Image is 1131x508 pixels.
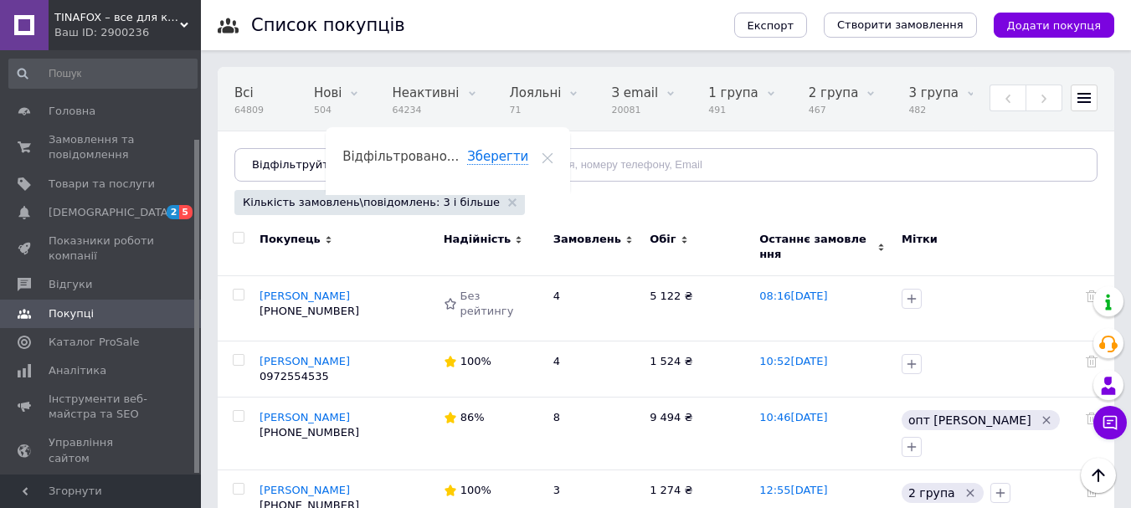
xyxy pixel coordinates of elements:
[260,355,350,367] a: [PERSON_NAME]
[234,85,254,100] span: Всі
[1086,410,1098,425] div: Видалити
[964,486,977,500] svg: Видалити мітку
[392,104,459,116] span: 64234
[809,85,859,100] span: 2 група
[650,354,743,369] div: 1 524 ₴
[433,148,1098,182] input: Пошук по ПІБ покупця, номеру телефону, Email
[49,205,172,220] span: [DEMOGRAPHIC_DATA]
[759,290,827,302] a: 08:16[DATE]
[650,289,743,304] div: 5 122 ₴
[49,104,95,119] span: Головна
[49,335,139,350] span: Каталог ProSale
[260,305,359,317] span: [PHONE_NUMBER]
[994,13,1114,38] button: Додати покупця
[650,410,743,425] div: 9 494 ₴
[1007,19,1101,32] span: Додати покупця
[759,411,827,423] a: 10:46[DATE]
[314,104,342,116] span: 504
[54,25,201,40] div: Ваш ID: 2900236
[759,484,827,496] a: 12:55[DATE]
[650,232,676,247] span: Обіг
[260,411,350,423] a: [PERSON_NAME]
[8,59,198,89] input: Пошук
[1086,483,1098,498] div: Видалити
[908,413,1031,427] span: опт [PERSON_NAME]
[759,355,827,367] a: 10:52[DATE]
[49,177,155,192] span: Товари та послуги
[553,484,560,496] span: 3
[1086,289,1098,304] div: Видалити
[460,355,491,367] span: 100%
[510,85,562,100] span: Лояльні
[908,85,959,100] span: 3 група
[260,232,321,247] span: Покупець
[460,290,514,318] span: Без рейтингу
[908,486,955,500] span: 2 група
[49,132,155,162] span: Замовлення та повідомлення
[49,363,106,378] span: Аналітика
[179,205,193,219] span: 5
[49,435,155,465] span: Управління сайтом
[260,290,350,302] a: [PERSON_NAME]
[260,426,359,439] span: [PHONE_NUMBER]
[902,233,938,245] span: Мітки
[824,13,977,38] a: Створити замовлення
[650,483,743,498] div: 1 274 ₴
[708,85,758,100] span: 1 група
[260,484,350,496] a: [PERSON_NAME]
[49,277,92,292] span: Відгуки
[553,290,560,302] span: 4
[234,149,292,164] span: 28 група
[460,411,485,423] span: 86%
[809,104,859,116] span: 467
[444,232,512,247] span: Надійність
[837,18,964,33] span: Створити замовлення
[908,104,959,116] span: 482
[252,158,390,171] span: Відфільтруйте покупців
[708,104,758,116] span: 491
[251,15,405,35] h1: Список покупців
[234,104,264,116] span: 64809
[1081,458,1116,493] button: Наверх
[167,205,180,219] span: 2
[748,19,794,32] span: Експорт
[759,232,873,262] span: Останнє замовлення
[49,233,155,264] span: Показники роботи компанії
[1086,354,1098,369] div: Видалити
[54,10,180,25] span: TINAFOX – все для краси
[611,85,658,100] span: З email
[734,13,808,38] button: Експорт
[553,411,560,423] span: 8
[342,149,459,164] span: Відфільтровано...
[260,370,329,382] span: 0972554535
[467,149,528,165] span: Зберегти
[611,104,658,116] span: 20081
[553,355,560,367] span: 4
[314,85,342,100] span: Нові
[392,85,459,100] span: Неактивні
[49,306,94,321] span: Покупці
[510,104,562,116] span: 71
[1040,413,1053,427] svg: Видалити мітку
[553,232,621,247] span: Замовлень
[460,484,491,496] span: 100%
[49,392,155,422] span: Інструменти веб-майстра та SEO
[243,195,500,210] span: Кількість замовлень\повідомлень: 3 і більше
[1093,406,1127,439] button: Чат з покупцем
